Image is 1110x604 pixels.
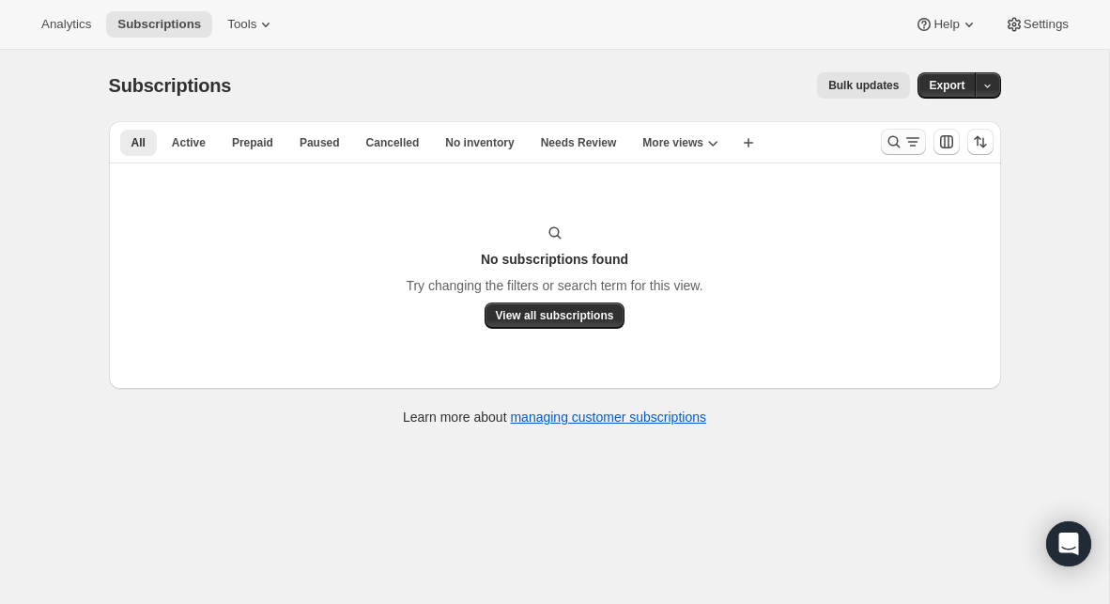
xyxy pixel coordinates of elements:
[917,72,976,99] button: Export
[445,135,514,150] span: No inventory
[406,276,702,295] p: Try changing the filters or search term for this view.
[481,250,628,269] h3: No subscriptions found
[41,17,91,32] span: Analytics
[30,11,102,38] button: Analytics
[106,11,212,38] button: Subscriptions
[828,78,899,93] span: Bulk updates
[366,135,420,150] span: Cancelled
[933,17,959,32] span: Help
[109,75,232,96] span: Subscriptions
[929,78,964,93] span: Export
[510,410,706,425] a: managing customer subscriptions
[817,72,910,99] button: Bulk updates
[232,135,273,150] span: Prepaid
[403,408,706,426] p: Learn more about
[216,11,286,38] button: Tools
[227,17,256,32] span: Tools
[933,129,960,155] button: Customize table column order and visibility
[300,135,340,150] span: Paused
[994,11,1080,38] button: Settings
[1046,521,1091,566] div: Open Intercom Messenger
[1024,17,1069,32] span: Settings
[631,130,730,156] button: More views
[903,11,989,38] button: Help
[541,135,617,150] span: Needs Review
[967,129,994,155] button: Sort the results
[485,302,625,329] button: View all subscriptions
[172,135,206,150] span: Active
[131,135,146,150] span: All
[117,17,201,32] span: Subscriptions
[881,129,926,155] button: Search and filter results
[496,308,614,323] span: View all subscriptions
[733,130,763,156] button: Create new view
[642,135,703,150] span: More views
